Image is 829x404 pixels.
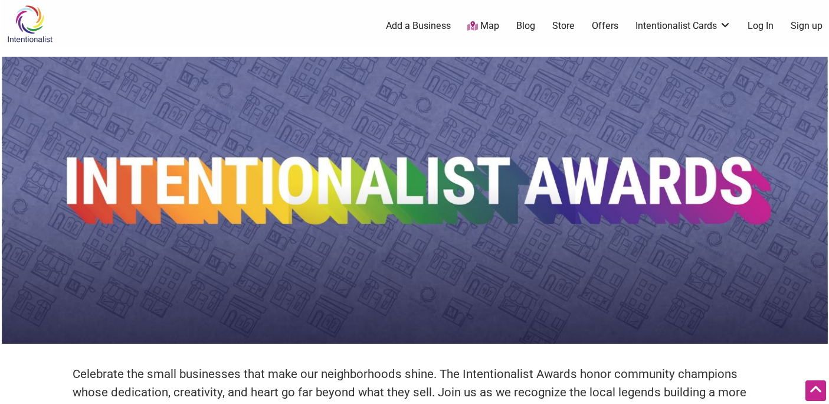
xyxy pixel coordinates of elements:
[805,380,826,401] div: Scroll Back to Top
[635,19,731,32] a: Intentionalist Cards
[2,5,58,43] img: Intentionalist
[592,19,618,32] a: Offers
[552,19,575,32] a: Store
[791,19,823,32] a: Sign up
[516,19,535,32] a: Blog
[467,19,499,33] a: Map
[386,19,451,32] a: Add a Business
[748,19,774,32] a: Log In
